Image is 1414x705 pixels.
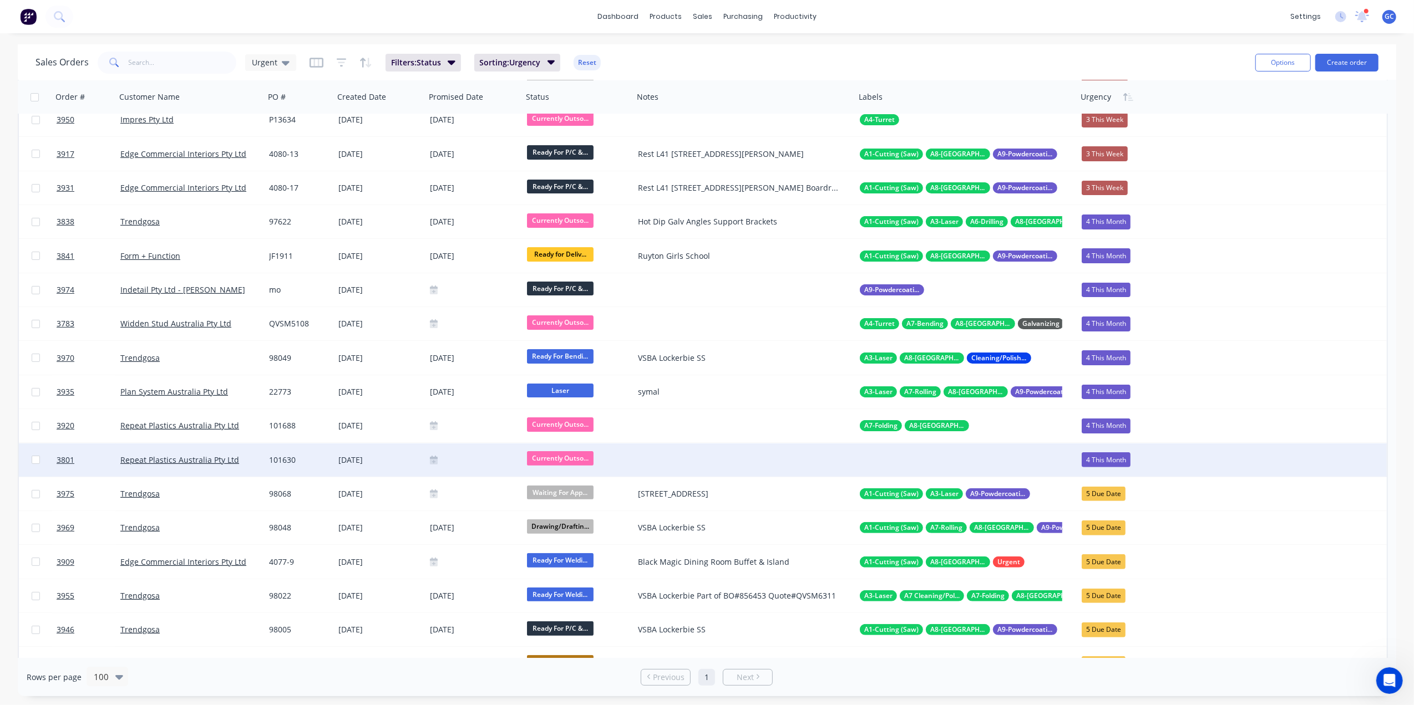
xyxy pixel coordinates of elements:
[474,54,561,71] button: Sorting:Urgency
[723,672,772,683] a: Next page
[57,318,74,329] span: 3783
[338,624,421,635] div: [DATE]
[111,346,166,390] button: News
[57,613,120,646] a: 3946
[1082,554,1126,569] div: 5 Due Date
[930,216,959,227] span: A3-Laser
[120,216,160,227] a: Trendgosa
[641,672,690,683] a: Previous page
[1082,214,1131,229] div: 4 This Month
[128,374,149,381] span: News
[904,590,960,601] span: A7 Cleaning/Polishing
[638,522,840,533] div: VSBA Lockerbie SS
[638,352,840,364] div: VSBA Lockerbie SS
[864,284,920,295] span: A9-Powdercoating
[129,52,237,74] input: Search...
[57,273,120,306] a: 3974
[638,386,840,397] div: symal
[120,114,174,125] a: Impres Pty Ltd
[338,590,421,601] div: [DATE]
[930,182,986,193] span: A8-[GEOGRAPHIC_DATA]
[638,556,840,568] div: Black Magic Dining Room Buffet & Island
[1082,248,1131,263] div: 4 This Month
[864,590,893,601] span: A3-Laser
[269,624,327,635] div: 98005
[430,385,518,399] div: [DATE]
[22,79,200,98] p: Hi [PERSON_NAME]
[338,556,421,568] div: [DATE]
[57,624,74,635] span: 3946
[1082,283,1131,297] div: 4 This Month
[1082,146,1128,161] div: 3 This Week
[430,623,518,637] div: [DATE]
[1082,452,1131,467] div: 4 This Month
[252,57,277,68] span: Urgent
[860,284,924,295] button: A9-Powdercoating
[974,522,1030,533] span: A8-[GEOGRAPHIC_DATA]
[653,672,685,683] span: Previous
[527,315,594,329] span: Currently Outso...
[120,420,239,431] a: Repeat Plastics Australia Pty Ltd
[23,249,77,262] div: New feature
[1082,181,1128,195] div: 3 This Week
[997,149,1053,160] span: A9-Powdercoating
[120,556,246,567] a: Edge Commercial Interiors Pty Ltd
[860,216,1124,227] button: A1-Cutting (Saw)A3-LaserA6-DrillingA8-[GEOGRAPHIC_DATA]
[57,171,120,205] a: 3931
[906,318,944,329] span: A7-Bending
[269,182,327,193] div: 4080-17
[268,91,286,103] div: PO #
[527,145,594,159] span: Ready For P/C &...
[527,655,594,669] span: Docket Complete...
[269,149,327,160] div: 4080-13
[687,8,718,25] div: sales
[864,386,893,397] span: A3-Laser
[57,590,74,601] span: 3955
[527,417,594,431] span: Currently Outso...
[1082,656,1126,671] div: 5 Due Date
[57,477,120,510] a: 3975
[1255,54,1311,71] button: Options
[23,268,179,280] div: Factory Weekly Updates - [DATE]
[930,624,986,635] span: A8-[GEOGRAPHIC_DATA]
[82,249,140,262] div: Improvement
[1082,520,1126,535] div: 5 Due Date
[860,318,1064,329] button: A4-TurretA7-BendingA8-[GEOGRAPHIC_DATA]Galvanizing
[1376,667,1403,694] iframe: Intercom live chat
[638,624,840,635] div: VSBA Lockerbie SS
[338,352,421,364] div: [DATE]
[338,149,421,160] div: [DATE]
[1082,316,1131,331] div: 4 This Month
[120,522,160,533] a: Trendgosa
[527,451,594,465] span: Currently Outso...
[57,386,74,397] span: 3935
[57,488,74,499] span: 3975
[1385,12,1394,22] span: GC
[120,352,160,363] a: Trendgosa
[480,57,541,68] span: Sorting: Urgency
[864,318,895,329] span: A4-Turret
[57,647,120,681] a: 3962
[57,182,74,193] span: 3931
[527,519,594,533] span: Drawing/Draftin...
[1082,113,1128,127] div: 3 This Week
[638,488,840,499] div: [STREET_ADDRESS]
[860,590,1076,601] button: A3-LaserA7 Cleaning/PolishingA7-FoldingA8-[GEOGRAPHIC_DATA]
[269,318,327,329] div: QVSM5108
[55,346,111,390] button: Messages
[638,251,840,262] div: Ruyton Girls School
[269,251,327,262] div: JF1911
[57,114,74,125] span: 3950
[527,587,594,601] span: Ready For Weldi...
[57,409,120,442] a: 3920
[269,386,327,397] div: 22773
[997,556,1020,568] span: Urgent
[930,251,986,262] span: A8-[GEOGRAPHIC_DATA]
[57,556,74,568] span: 3909
[430,215,518,229] div: [DATE]
[930,488,959,499] span: A3-Laser
[120,149,246,159] a: Edge Commercial Interiors Pty Ltd
[57,375,120,408] a: 3935
[1022,318,1060,329] span: Galvanizing
[57,307,120,340] a: 3783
